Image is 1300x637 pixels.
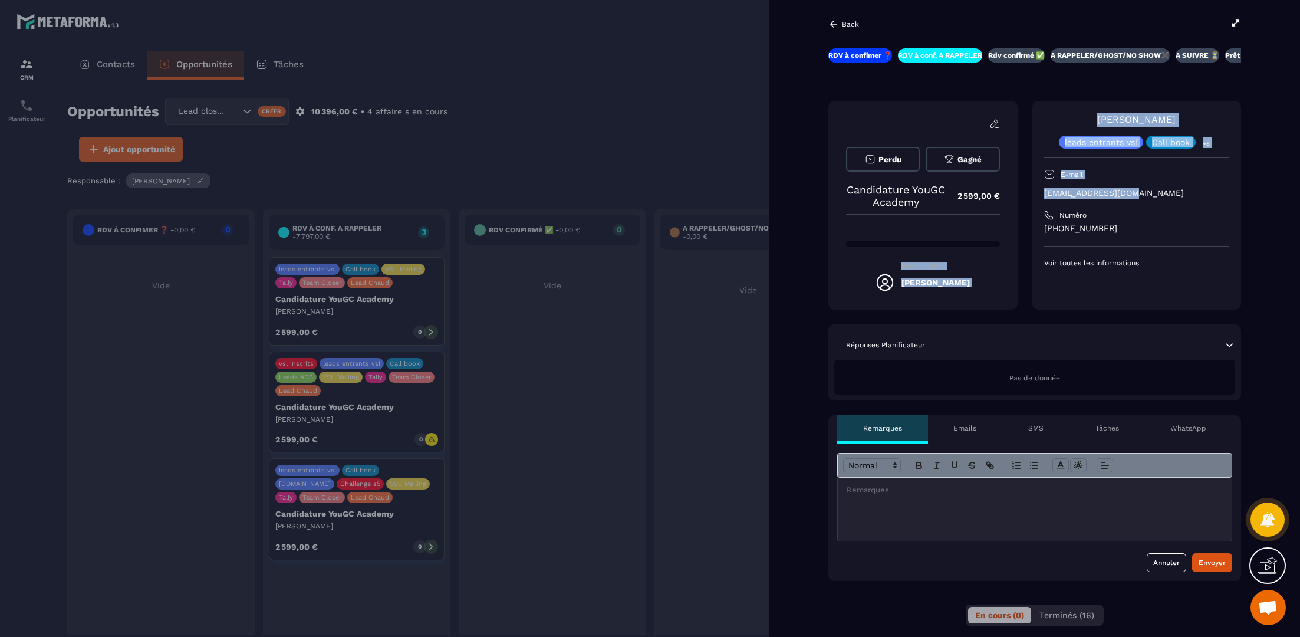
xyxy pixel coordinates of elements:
p: SMS [1028,423,1044,433]
p: +6 [1199,137,1214,150]
span: Pas de donnée [1009,374,1060,382]
span: En cours (0) [975,610,1024,620]
p: [PHONE_NUMBER] [1044,223,1229,234]
span: Perdu [878,155,901,164]
p: E-mail [1061,170,1083,179]
button: Perdu [846,147,920,172]
p: WhatsApp [1170,423,1206,433]
button: Envoyer [1192,553,1232,572]
a: [PERSON_NAME] [1097,114,1176,125]
p: Call book [1152,138,1190,146]
p: Voir toutes les informations [1044,258,1229,268]
button: En cours (0) [968,607,1031,623]
p: Remarques [863,423,902,433]
span: Terminés (16) [1039,610,1094,620]
p: leads entrants vsl [1065,138,1137,146]
p: Tâches [1095,423,1119,433]
p: Numéro [1059,211,1087,220]
p: Réponses Planificateur [846,340,925,350]
h5: [PERSON_NAME] [901,278,970,287]
p: Responsable [846,262,1000,270]
div: Ouvrir le chat [1250,590,1286,625]
button: Terminés (16) [1032,607,1101,623]
p: [EMAIL_ADDRESS][DOMAIN_NAME] [1044,188,1229,199]
p: Emails [953,423,976,433]
p: 2 599,00 € [946,185,1000,208]
div: Envoyer [1199,557,1226,569]
button: Annuler [1147,553,1186,572]
button: Gagné [926,147,999,172]
span: Gagné [957,155,982,164]
p: Candidature YouGC Academy [846,183,946,208]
